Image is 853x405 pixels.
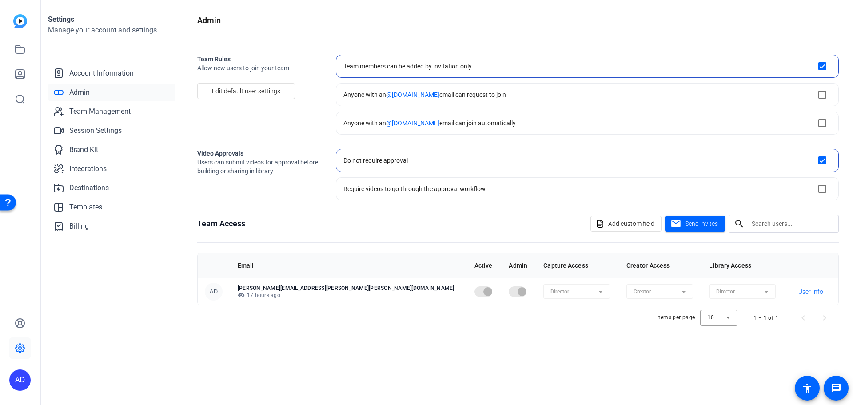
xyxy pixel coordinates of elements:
p: 17 hours ago [238,292,460,299]
div: AD [9,369,31,391]
th: Email [231,253,467,278]
span: Session Settings [69,125,122,136]
span: User Info [798,287,823,296]
span: Templates [69,202,102,213]
div: 1 – 1 of 1 [753,313,778,322]
span: Brand Kit [69,144,98,155]
span: Admin [69,87,90,98]
button: User Info [792,284,830,300]
mat-icon: message [831,383,841,393]
button: Next page [814,307,835,329]
div: Require videos to go through the approval workflow [343,184,486,193]
mat-icon: mail [670,218,682,229]
mat-icon: accessibility [802,383,813,393]
th: Library Access [702,253,785,278]
span: Destinations [69,183,109,193]
h2: Team Rules [197,55,322,64]
th: Admin [502,253,536,278]
span: Integrations [69,164,107,174]
th: Creator Access [619,253,702,278]
h1: Settings [48,14,175,25]
h1: Admin [197,14,221,27]
span: @[DOMAIN_NAME] [386,91,439,98]
div: Anyone with an email can join automatically [343,119,516,128]
span: Account Information [69,68,134,79]
th: Active [467,253,502,278]
div: Anyone with an email can request to join [343,90,506,99]
div: Items per page: [657,313,697,322]
a: Session Settings [48,122,175,140]
img: blue-gradient.svg [13,14,27,28]
a: Billing [48,217,175,235]
a: Account Information [48,64,175,82]
button: Add custom field [590,216,662,232]
p: [PERSON_NAME][EMAIL_ADDRESS][PERSON_NAME][PERSON_NAME][DOMAIN_NAME] [238,285,460,292]
a: Team Management [48,103,175,120]
mat-icon: visibility [238,292,245,299]
span: Add custom field [608,215,654,232]
span: Team Management [69,106,131,117]
a: Admin [48,84,175,101]
div: Team members can be added by invitation only [343,62,472,71]
a: Destinations [48,179,175,197]
span: Billing [69,221,89,232]
th: Capture Access [536,253,619,278]
div: AD [205,283,223,301]
span: Users can submit videos for approval before building or sharing in library [197,158,322,176]
a: Brand Kit [48,141,175,159]
h2: Video Approvals [197,149,322,158]
span: Allow new users to join your team [197,64,322,72]
span: @[DOMAIN_NAME] [386,120,439,127]
span: Send invites [685,219,718,229]
span: Edit default user settings [212,83,280,100]
button: Send invites [665,216,725,232]
a: Templates [48,198,175,216]
mat-icon: search [729,218,750,229]
button: Edit default user settings [197,83,295,99]
input: Search users... [752,218,832,229]
a: Integrations [48,160,175,178]
h1: Team Access [197,217,245,230]
h2: Manage your account and settings [48,25,175,36]
button: Previous page [793,307,814,329]
div: Do not require approval [343,156,408,165]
